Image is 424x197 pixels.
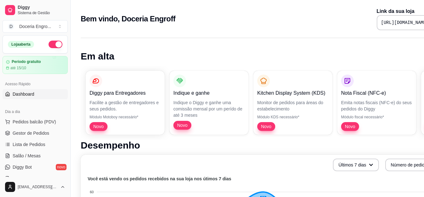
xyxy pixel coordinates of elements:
p: Indique o Diggy e ganhe uma comissão mensal por um perído de até 3 meses [173,99,245,118]
span: Novo [91,123,106,130]
p: Nota Fiscal (NFC-e) [341,89,412,97]
button: Diggy para EntregadoresFacilite a gestão de entregadores e seus pedidos.Módulo Motoboy necessário... [86,71,165,135]
span: KDS [13,175,22,182]
button: Select a team [3,20,68,33]
span: Dashboard [13,91,34,97]
span: Novo [175,122,190,128]
span: Lista de Pedidos [13,141,45,148]
p: Módulo Motoboy necessário* [90,115,161,120]
h2: Bem vindo, Doceria Engroff [81,14,175,24]
button: [EMAIL_ADDRESS][DOMAIN_NAME] [3,179,68,194]
span: Sistema de Gestão [18,10,65,15]
text: Você está vendo os pedidos recebidos na sua loja nos útimos 7 dias [88,176,231,181]
div: Loja aberta [8,41,34,48]
tspan: 60 [90,190,94,194]
span: Novo [342,123,358,130]
p: Emita notas fiscais (NFC-e) do seus pedidos do Diggy [341,99,412,112]
p: Módulo KDS necessário* [257,115,328,120]
span: Diggy Bot [13,164,32,170]
a: Lista de Pedidos [3,139,68,149]
p: Diggy para Entregadores [90,89,161,97]
span: Salão / Mesas [13,153,41,159]
p: Indique e ganhe [173,89,245,97]
article: até 15/10 [10,65,26,70]
a: Dashboard [3,89,68,99]
a: DiggySistema de Gestão [3,3,68,18]
a: KDS [3,173,68,183]
span: D [8,23,14,30]
p: Facilite a gestão de entregadores e seus pedidos. [90,99,161,112]
p: Monitor de pedidos para áreas do estabelecimento [257,99,328,112]
div: Dia a dia [3,107,68,117]
div: Acesso Rápido [3,79,68,89]
article: Período gratuito [12,59,41,64]
span: Novo [258,123,274,130]
button: Pedidos balcão (PDV) [3,117,68,127]
a: Diggy Botnovo [3,162,68,172]
button: Indique e ganheIndique o Diggy e ganhe uma comissão mensal por um perído de até 3 mesesNovo [170,71,248,135]
span: [EMAIL_ADDRESS][DOMAIN_NAME] [18,184,58,189]
a: Salão / Mesas [3,151,68,161]
div: Doceria Engro ... [19,23,51,30]
button: Nota Fiscal (NFC-e)Emita notas fiscais (NFC-e) do seus pedidos do DiggyMódulo fiscal necessário*Novo [337,71,416,135]
span: Gestor de Pedidos [13,130,49,136]
button: Kitchen Display System (KDS)Monitor de pedidos para áreas do estabelecimentoMódulo KDS necessário... [253,71,332,135]
a: Período gratuitoaté 15/10 [3,56,68,74]
button: Alterar Status [49,41,62,48]
span: Diggy [18,5,65,10]
p: Módulo fiscal necessário* [341,115,412,120]
a: Gestor de Pedidos [3,128,68,138]
p: Kitchen Display System (KDS) [257,89,328,97]
span: Pedidos balcão (PDV) [13,119,56,125]
button: Últimos 7 dias [333,159,379,171]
